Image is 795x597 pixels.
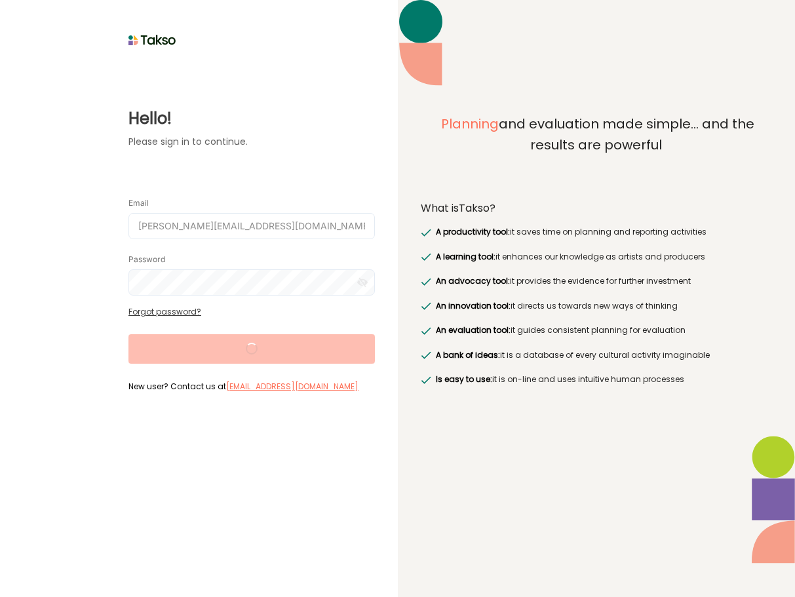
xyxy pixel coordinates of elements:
label: [EMAIL_ADDRESS][DOMAIN_NAME] [226,380,359,393]
img: greenRight [421,351,431,359]
span: An innovation tool: [436,300,511,311]
a: [EMAIL_ADDRESS][DOMAIN_NAME] [226,381,359,392]
label: it is on-line and uses intuitive human processes [433,373,684,386]
label: it saves time on planning and reporting activities [433,225,707,239]
label: and evaluation made simple... and the results are powerful [421,114,773,185]
label: it guides consistent planning for evaluation [433,324,686,337]
img: greenRight [421,327,431,335]
img: greenRight [421,376,431,384]
label: it enhances our knowledge as artists and producers [433,250,705,263]
span: An advocacy tool: [436,275,510,286]
label: New user? Contact us at [128,380,375,392]
label: it directs us towards new ways of thinking [433,299,678,313]
label: Password [128,254,165,265]
span: Takso? [459,201,495,216]
span: Is easy to use: [436,374,492,385]
a: Forgot password? [128,306,201,317]
img: greenRight [421,278,431,286]
label: Hello! [128,107,375,130]
img: greenRight [421,229,431,237]
span: A learning tool: [436,251,495,262]
label: it provides the evidence for further investment [433,275,691,288]
label: What is [421,202,495,215]
img: greenRight [421,302,431,310]
label: Email [128,198,149,208]
span: An evaluation tool: [436,324,511,336]
label: it is a database of every cultural activity imaginable [433,349,710,362]
span: A productivity tool: [436,226,510,237]
label: Please sign in to continue. [128,135,375,149]
img: taksoLoginLogo [128,30,176,50]
span: A bank of ideas: [436,349,500,360]
span: Planning [441,115,499,133]
img: greenRight [421,253,431,261]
